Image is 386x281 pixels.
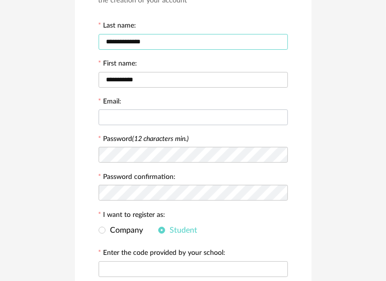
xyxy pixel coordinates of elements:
label: Enter the code provided by your school: [99,249,226,258]
span: Student [165,226,198,234]
label: First name: [99,60,138,69]
label: I want to register as: [99,211,166,220]
i: (12 characters min.) [133,136,189,142]
label: Email: [99,98,122,107]
label: Last name: [99,22,137,31]
label: Password confirmation: [99,174,176,182]
label: Password [104,136,189,142]
span: Company [105,226,143,234]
